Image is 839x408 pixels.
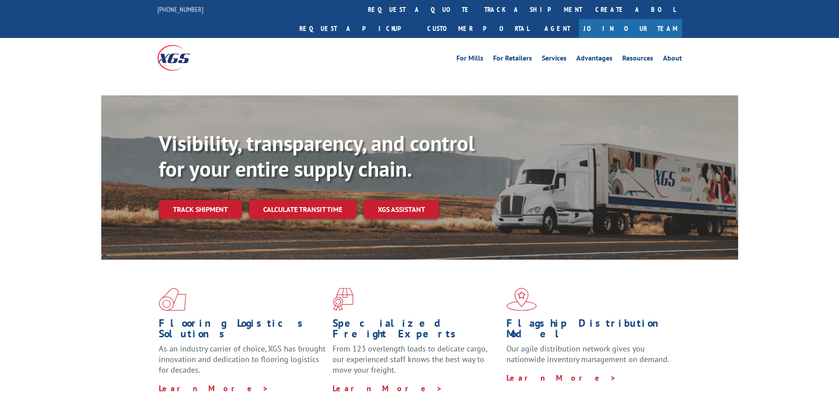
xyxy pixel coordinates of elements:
[421,19,536,38] a: Customer Portal
[159,200,242,219] a: Track shipment
[159,318,326,344] h1: Flooring Logistics Solutions
[493,55,532,64] a: For Retailers
[536,19,579,38] a: Agent
[333,383,443,393] a: Learn More >
[364,200,439,219] a: XGS ASSISTANT
[249,200,356,219] a: Calculate transit time
[622,55,653,64] a: Resources
[663,55,682,64] a: About
[542,55,567,64] a: Services
[506,344,669,364] span: Our agile distribution network gives you nationwide inventory management on demand.
[333,318,500,344] h1: Specialized Freight Experts
[159,129,475,182] b: Visibility, transparency, and control for your entire supply chain.
[506,318,674,344] h1: Flagship Distribution Model
[333,288,353,311] img: xgs-icon-focused-on-flooring-red
[159,383,269,393] a: Learn More >
[157,5,203,14] a: [PHONE_NUMBER]
[159,288,186,311] img: xgs-icon-total-supply-chain-intelligence-red
[579,19,682,38] a: Join Our Team
[506,288,537,311] img: xgs-icon-flagship-distribution-model-red
[576,55,613,64] a: Advantages
[506,373,617,383] a: Learn More >
[293,19,421,38] a: Request a pickup
[159,344,326,375] span: As an industry carrier of choice, XGS has brought innovation and dedication to flooring logistics...
[333,344,500,383] p: From 123 overlength loads to delicate cargo, our experienced staff knows the best way to move you...
[456,55,483,64] a: For Mills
